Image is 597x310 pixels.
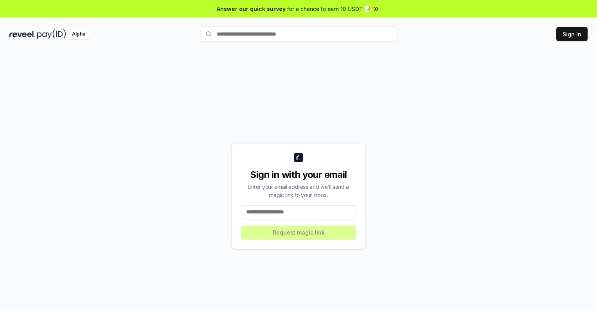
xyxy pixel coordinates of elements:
[9,29,36,39] img: reveel_dark
[68,29,90,39] div: Alpha
[556,27,588,41] button: Sign In
[294,153,303,162] img: logo_small
[217,5,286,13] span: Answer our quick survey
[241,183,356,199] div: Enter your email address and we’ll send a magic link to your inbox.
[241,168,356,181] div: Sign in with your email
[37,29,66,39] img: pay_id
[287,5,371,13] span: for a chance to earn 10 USDT 📝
